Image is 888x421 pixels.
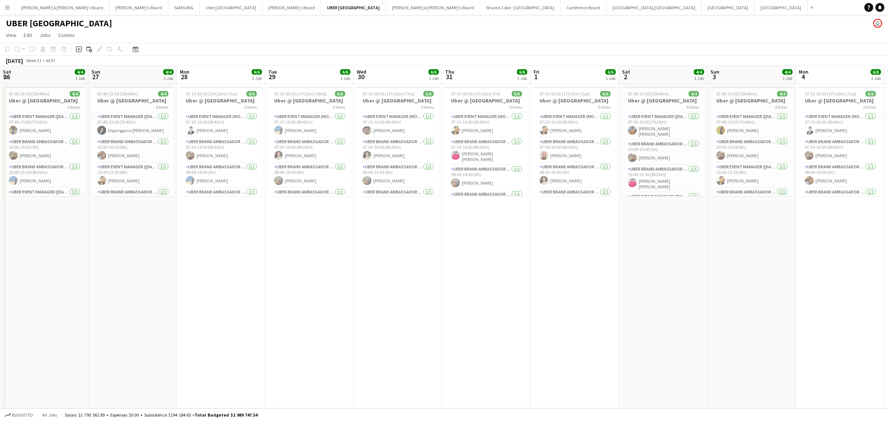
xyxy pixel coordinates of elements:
[798,73,808,81] span: 4
[58,32,75,38] span: Comms
[606,75,615,81] div: 1 Job
[24,32,32,38] span: Edit
[340,75,350,81] div: 1 Job
[252,75,262,81] div: 1 Job
[12,412,33,418] span: Budgeted
[539,91,590,97] span: 07:15-00:30 (17h15m) (Sat)
[517,69,527,75] span: 6/6
[445,165,528,190] app-card-role: UBER Brand Ambassador ([PERSON_NAME])1/108:00-14:00 (6h)[PERSON_NAME]
[40,32,51,38] span: Jobs
[421,104,434,110] span: 6 Roles
[445,190,528,215] app-card-role: UBER Brand Ambassador ([PERSON_NAME])1/1
[180,112,263,138] app-card-role: UBER Event Manager (Mon - Fri)1/107:15-16:00 (8h45m)[PERSON_NAME]
[9,91,50,97] span: 07:45-23:30 (15h45m)
[46,58,55,63] div: AEST
[3,97,86,104] h3: Uber @ [GEOGRAPHIC_DATA]
[534,138,616,163] app-card-role: UBER Brand Ambassador ([PERSON_NAME])1/107:30-16:00 (8h30m)[PERSON_NAME]
[622,165,705,192] app-card-role: UBER Brand Ambassador ([DATE])1/115:00-23:30 (8h30m)[PERSON_NAME] [PERSON_NAME]
[268,163,351,188] app-card-role: UBER Brand Ambassador ([PERSON_NAME])1/108:00-14:00 (6h)[PERSON_NAME]
[65,412,258,418] div: Salary $1 795 562.89 + Expenses $0.00 + Subsistence $194 184.65 =
[386,0,480,15] button: [PERSON_NAME] & [PERSON_NAME]'s Board
[622,97,705,104] h3: Uber @ [GEOGRAPHIC_DATA]
[168,0,200,15] button: SAMSUNG
[710,68,719,75] span: Sun
[606,0,702,15] button: [GEOGRAPHIC_DATA]/[GEOGRAPHIC_DATA]
[4,411,34,419] button: Budgeted
[534,163,616,188] app-card-role: UBER Brand Ambassador ([PERSON_NAME])1/108:00-14:00 (6h)[PERSON_NAME]
[180,68,189,75] span: Mon
[180,87,263,196] app-job-card: 07:15-00:30 (17h15m) (Tue)6/6Uber @ [GEOGRAPHIC_DATA]6 RolesUBER Event Manager (Mon - Fri)1/107:1...
[91,138,174,163] app-card-role: UBER Brand Ambassador ([DATE])1/110:30-16:30 (6h)[PERSON_NAME]
[429,75,438,81] div: 1 Job
[267,73,277,81] span: 29
[97,91,138,97] span: 07:45-23:30 (15h45m)
[91,97,174,104] h3: Uber @ [GEOGRAPHIC_DATA]
[6,18,112,29] h1: UBER [GEOGRAPHIC_DATA]
[90,73,100,81] span: 27
[340,69,350,75] span: 6/6
[621,73,630,81] span: 2
[865,91,876,97] span: 6/6
[363,91,415,97] span: 07:15-00:30 (17h15m) (Thu)
[598,104,610,110] span: 6 Roles
[512,91,522,97] span: 6/6
[110,0,168,15] button: [PERSON_NAME]'s Board
[622,192,705,218] app-card-role: UBER Event Manager ([DATE])1/1
[274,91,327,97] span: 07:15-00:30 (17h15m) (Wed)
[333,104,345,110] span: 6 Roles
[428,69,439,75] span: 6/6
[445,87,528,196] app-job-card: 07:15-00:30 (17h15m) (Fri)6/6Uber @ [GEOGRAPHIC_DATA]6 RolesUBER Event Manager (Mon - Fri)1/107:1...
[156,104,168,110] span: 4 Roles
[357,188,440,215] app-card-role: UBER Brand Ambassador ([PERSON_NAME])1/116:00-00:30 (8h30m)
[91,112,174,138] app-card-role: UBER Event Manager ([DATE])1/107:45-15:30 (7h45m)Diganggana [PERSON_NAME]
[357,68,366,75] span: Wed
[694,69,704,75] span: 4/4
[75,75,85,81] div: 1 Job
[423,91,434,97] span: 6/6
[3,30,19,40] a: View
[357,97,440,104] h3: Uber @ [GEOGRAPHIC_DATA]
[709,73,719,81] span: 3
[799,68,808,75] span: Mon
[799,163,882,188] app-card-role: UBER Brand Ambassador ([PERSON_NAME])1/108:00-14:00 (6h)[PERSON_NAME]
[783,75,792,81] div: 1 Job
[262,0,321,15] button: [PERSON_NAME]'s Board
[3,87,86,196] app-job-card: 07:45-23:30 (15h45m)4/4Uber @ [GEOGRAPHIC_DATA]4 RolesUBER Event Manager ([DATE])1/107:45-15:00 (...
[561,0,606,15] button: Conference Board
[799,87,882,196] app-job-card: 07:15-00:30 (17h15m) (Tue)6/6Uber @ [GEOGRAPHIC_DATA]6 RolesUBER Event Manager (Mon - Fri)1/107:1...
[694,75,704,81] div: 1 Job
[335,91,345,97] span: 6/6
[91,87,174,196] div: 07:45-23:30 (15h45m)4/4Uber @ [GEOGRAPHIC_DATA]4 RolesUBER Event Manager ([DATE])1/107:45-15:30 (...
[186,91,237,97] span: 07:15-00:30 (17h15m) (Tue)
[799,97,882,104] h3: Uber @ [GEOGRAPHIC_DATA]
[321,0,386,15] button: UBER [GEOGRAPHIC_DATA]
[534,68,539,75] span: Fri
[180,188,263,213] app-card-role: UBER Brand Ambassador ([PERSON_NAME])1/116:00-00:30 (8h30m)
[710,87,793,196] app-job-card: 07:45-23:30 (15h45m)4/4Uber @ [GEOGRAPHIC_DATA]4 RolesUBER Event Manager ([DATE])1/107:45-15:30 (...
[534,97,616,104] h3: Uber @ [GEOGRAPHIC_DATA]
[517,75,527,81] div: 1 Job
[164,75,173,81] div: 1 Job
[622,140,705,165] app-card-role: UBER Brand Ambassador ([DATE])1/110:00-15:00 (5h)[PERSON_NAME]
[6,57,23,64] div: [DATE]
[628,91,669,97] span: 07:45-23:30 (15h45m)
[55,30,78,40] a: Comms
[480,0,561,15] button: Share A Coke - [GEOGRAPHIC_DATA]
[2,73,11,81] span: 26
[710,163,793,188] app-card-role: UBER Event Manager ([DATE])1/115:30-23:30 (8h)[PERSON_NAME]
[445,138,528,165] app-card-role: UBER Brand Ambassador ([PERSON_NAME])1/107:30-16:00 (8h30m)[PERSON_NAME] [PERSON_NAME]
[532,73,539,81] span: 1
[509,104,522,110] span: 6 Roles
[180,138,263,163] app-card-role: UBER Brand Ambassador ([PERSON_NAME])1/107:30-16:00 (8h30m)[PERSON_NAME]
[444,73,454,81] span: 31
[863,104,876,110] span: 6 Roles
[252,69,262,75] span: 6/6
[799,138,882,163] app-card-role: UBER Brand Ambassador ([PERSON_NAME])1/107:30-16:00 (8h30m)[PERSON_NAME]
[799,188,882,213] app-card-role: UBER Brand Ambassador ([PERSON_NAME])1/116:00-00:30 (8h30m)
[268,87,351,196] div: 07:15-00:30 (17h15m) (Wed)6/6Uber @ [GEOGRAPHIC_DATA]6 RolesUBER Event Manager (Mon - Fri)1/107:1...
[710,138,793,163] app-card-role: UBER Brand Ambassador ([DATE])1/110:30-16:30 (6h)[PERSON_NAME]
